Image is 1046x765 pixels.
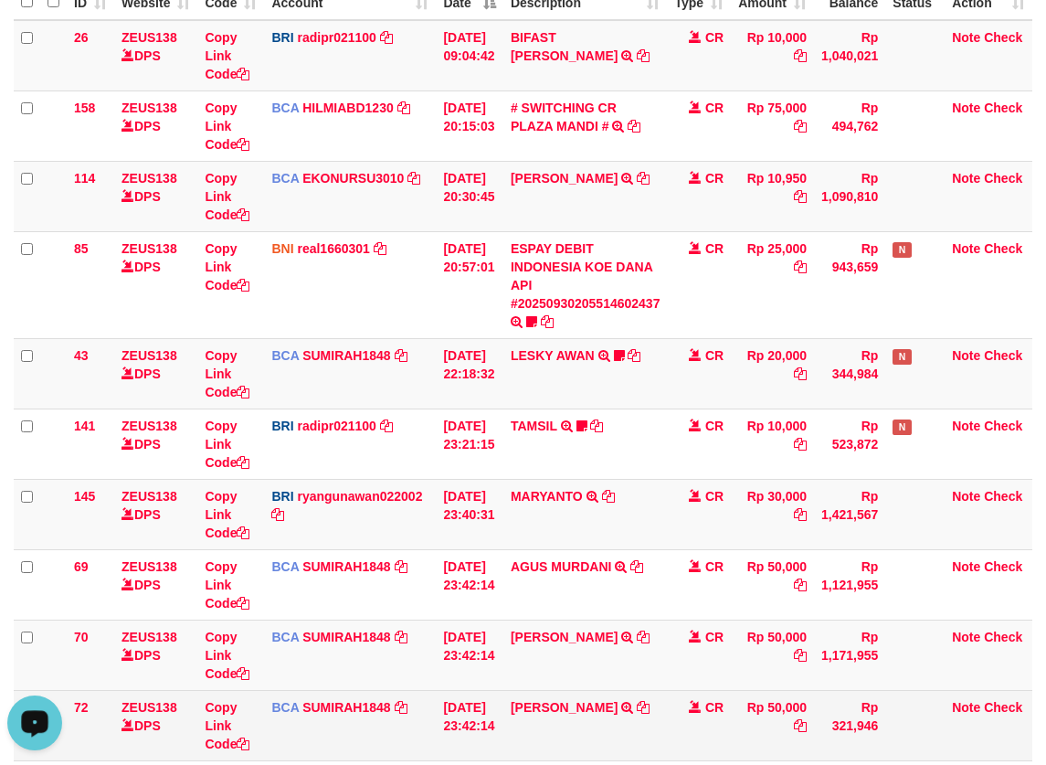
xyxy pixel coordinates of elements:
[731,338,814,409] td: Rp 20,000
[952,241,980,256] a: Note
[122,559,177,574] a: ZEUS138
[628,119,640,133] a: Copy # SWITCHING CR PLAZA MANDI # to clipboard
[814,338,885,409] td: Rp 344,984
[731,409,814,479] td: Rp 10,000
[984,630,1022,644] a: Check
[637,630,650,644] a: Copy EUNIKE DAYAN THABY to clipboard
[122,348,177,363] a: ZEUS138
[74,101,95,115] span: 158
[122,241,177,256] a: ZEUS138
[794,48,807,63] a: Copy Rp 10,000 to clipboard
[395,559,407,574] a: Copy SUMIRAH1848 to clipboard
[436,620,503,690] td: [DATE] 23:42:14
[395,700,407,715] a: Copy SUMIRAH1848 to clipboard
[731,549,814,620] td: Rp 50,000
[271,507,284,522] a: Copy ryangunawan022002 to clipboard
[630,559,643,574] a: Copy AGUS MURDANI to clipboard
[302,171,404,186] a: EKONURSU3010
[794,367,807,381] a: Copy Rp 20,000 to clipboard
[271,30,293,45] span: BRI
[984,419,1022,433] a: Check
[436,690,503,760] td: [DATE] 23:42:14
[271,171,299,186] span: BCA
[705,700,724,715] span: CR
[893,349,911,365] span: Has Note
[984,559,1022,574] a: Check
[794,507,807,522] a: Copy Rp 30,000 to clipboard
[731,20,814,91] td: Rp 10,000
[436,231,503,338] td: [DATE] 20:57:01
[271,419,293,433] span: BRI
[122,489,177,504] a: ZEUS138
[794,119,807,133] a: Copy Rp 75,000 to clipboard
[122,630,177,644] a: ZEUS138
[74,489,95,504] span: 145
[436,338,503,409] td: [DATE] 22:18:32
[302,101,394,115] a: HILMIABD1230
[74,30,89,45] span: 26
[302,348,390,363] a: SUMIRAH1848
[511,489,583,504] a: MARYANTO
[731,479,814,549] td: Rp 30,000
[271,241,293,256] span: BNI
[794,578,807,592] a: Copy Rp 50,000 to clipboard
[114,161,197,231] td: DPS
[952,630,980,644] a: Note
[794,648,807,663] a: Copy Rp 50,000 to clipboard
[814,479,885,549] td: Rp 1,421,567
[205,630,249,681] a: Copy Link Code
[952,171,980,186] a: Note
[114,479,197,549] td: DPS
[271,630,299,644] span: BCA
[511,241,660,311] a: ESPAY DEBIT INDONESIA KOE DANA API #20250930205514602437
[297,241,369,256] a: real1660301
[814,90,885,161] td: Rp 494,762
[271,489,293,504] span: BRI
[114,338,197,409] td: DPS
[952,101,980,115] a: Note
[74,700,89,715] span: 72
[271,348,299,363] span: BCA
[705,419,724,433] span: CR
[395,348,407,363] a: Copy SUMIRAH1848 to clipboard
[952,700,980,715] a: Note
[114,549,197,620] td: DPS
[380,30,393,45] a: Copy radipr021100 to clipboard
[74,630,89,644] span: 70
[628,348,640,363] a: Copy LESKY AWAN to clipboard
[74,171,95,186] span: 114
[271,559,299,574] span: BCA
[114,20,197,91] td: DPS
[705,101,724,115] span: CR
[380,419,393,433] a: Copy radipr021100 to clipboard
[984,241,1022,256] a: Check
[302,700,390,715] a: SUMIRAH1848
[7,7,62,62] button: Open LiveChat chat widget
[205,101,249,152] a: Copy Link Code
[984,171,1022,186] a: Check
[302,630,390,644] a: SUMIRAH1848
[436,409,503,479] td: [DATE] 23:21:15
[705,348,724,363] span: CR
[114,409,197,479] td: DPS
[205,700,249,751] a: Copy Link Code
[436,90,503,161] td: [DATE] 20:15:03
[731,690,814,760] td: Rp 50,000
[705,559,724,574] span: CR
[590,419,603,433] a: Copy TAMSIL to clipboard
[893,242,911,258] span: Has Note
[511,348,595,363] a: LESKY AWAN
[952,559,980,574] a: Note
[114,690,197,760] td: DPS
[297,489,422,504] a: ryangunawan022002
[814,620,885,690] td: Rp 1,171,955
[374,241,386,256] a: Copy real1660301 to clipboard
[705,241,724,256] span: CR
[74,241,89,256] span: 85
[814,231,885,338] td: Rp 943,659
[637,700,650,715] a: Copy DENI SURYANI to clipboard
[205,489,249,540] a: Copy Link Code
[436,549,503,620] td: [DATE] 23:42:14
[74,559,89,574] span: 69
[814,690,885,760] td: Rp 321,946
